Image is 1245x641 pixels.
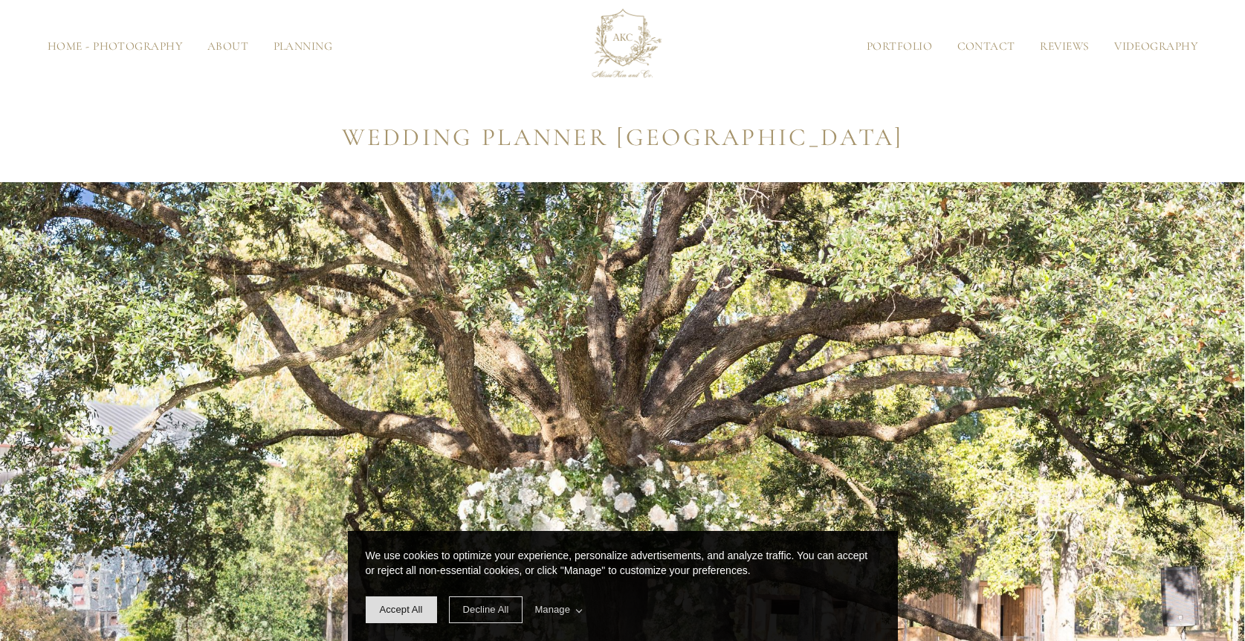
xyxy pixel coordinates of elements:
[366,596,437,623] span: allow cookie message
[534,602,581,617] span: Manage
[1102,41,1210,52] a: Videography
[1028,41,1102,52] a: Reviews
[261,41,345,52] a: Planning
[449,596,523,623] span: deny cookie message
[186,118,1060,158] h1: Wedding planner [GEOGRAPHIC_DATA]
[945,41,1028,52] a: Contact
[35,41,195,52] a: Home - Photography
[366,550,868,576] span: We use cookies to optimize your experience, personalize advertisements, and analyze traffic. You ...
[195,41,261,52] a: About
[380,604,423,615] span: Accept All
[582,6,664,88] img: AlesiaKim and Co.
[348,531,898,641] div: cookieconsent
[463,604,509,615] span: Decline All
[854,41,945,52] a: Portfolio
